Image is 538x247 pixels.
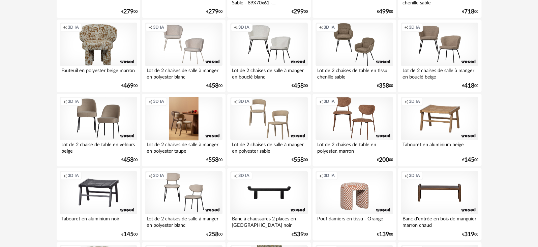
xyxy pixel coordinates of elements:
[238,173,249,178] span: 3D IA
[462,9,478,14] div: € 00
[464,9,474,14] span: 718
[462,84,478,88] div: € 00
[294,158,304,162] span: 558
[121,158,137,162] div: € 00
[123,9,133,14] span: 279
[68,173,79,178] span: 3D IA
[60,140,137,154] div: Lot de 2 chaise de table en velours beige
[324,99,335,104] span: 3D IA
[464,84,474,88] span: 418
[208,158,218,162] span: 558
[398,20,481,92] a: Creation icon 3D IA Lot de 2 chaises de salle à manger en bouclé beige €41800
[316,66,393,80] div: Lot de 2 chaises de table en tissu chenille sable
[148,25,152,30] span: Creation icon
[234,173,238,178] span: Creation icon
[148,99,152,104] span: Creation icon
[123,232,133,237] span: 145
[206,84,222,88] div: € 00
[57,168,140,241] a: Creation icon 3D IA Tabouret en aluminium noir €14500
[123,84,133,88] span: 469
[292,232,308,237] div: € 00
[319,25,323,30] span: Creation icon
[153,99,164,104] span: 3D IA
[377,158,393,162] div: € 00
[464,232,474,237] span: 319
[462,158,478,162] div: € 00
[294,84,304,88] span: 458
[206,158,222,162] div: € 00
[379,9,389,14] span: 499
[377,232,393,237] div: € 00
[404,173,408,178] span: Creation icon
[294,232,304,237] span: 539
[227,168,311,241] a: Creation icon 3D IA Banc à chaussures 2 places en [GEOGRAPHIC_DATA] noir €53900
[409,25,420,30] span: 3D IA
[227,94,311,166] a: Creation icon 3D IA Lot de 2 chaises de salle à manger en polyester sable €55800
[294,9,304,14] span: 299
[206,9,222,14] div: € 00
[234,99,238,104] span: Creation icon
[60,66,137,80] div: Fauteuil en polyester beige marron
[208,84,218,88] span: 458
[230,140,308,154] div: Lot de 2 chaises de salle à manger en polyester sable
[234,25,238,30] span: Creation icon
[238,99,249,104] span: 3D IA
[63,25,67,30] span: Creation icon
[379,158,389,162] span: 200
[142,20,226,92] a: Creation icon 3D IA Lot de 2 chaises de salle à manger en polyester blanc €45800
[462,232,478,237] div: € 00
[401,66,478,80] div: Lot de 2 chaises de salle à manger en bouclé beige
[377,9,393,14] div: € 00
[227,20,311,92] a: Creation icon 3D IA Lot de 2 chaises de salle à manger en bouclé blanc €45800
[409,173,420,178] span: 3D IA
[401,214,478,228] div: Banc d'entrée en bois de manguier marron chaud
[404,25,408,30] span: Creation icon
[142,168,226,241] a: Creation icon 3D IA Lot de 2 chaises de salle à manger en polyester blanc €25800
[377,84,393,88] div: € 00
[153,173,164,178] span: 3D IA
[398,94,481,166] a: Creation icon 3D IA Tabouret en aluminium beige €14500
[63,173,67,178] span: Creation icon
[57,94,140,166] a: Creation icon 3D IA Lot de 2 chaise de table en velours beige €45800
[153,25,164,30] span: 3D IA
[121,9,137,14] div: € 00
[319,173,323,178] span: Creation icon
[464,158,474,162] span: 145
[68,99,79,104] span: 3D IA
[68,25,79,30] span: 3D IA
[208,232,218,237] span: 258
[148,173,152,178] span: Creation icon
[398,168,481,241] a: Creation icon 3D IA Banc d'entrée en bois de manguier marron chaud €31900
[142,94,226,166] a: Creation icon 3D IA Lot de 2 chaises de salle à manger en polyester taupe €55800
[312,20,396,92] a: Creation icon 3D IA Lot de 2 chaises de table en tissu chenille sable €35800
[238,25,249,30] span: 3D IA
[401,140,478,154] div: Tabouret en aluminium beige
[404,99,408,104] span: Creation icon
[292,158,308,162] div: € 00
[63,99,67,104] span: Creation icon
[230,214,308,228] div: Banc à chaussures 2 places en [GEOGRAPHIC_DATA] noir
[409,99,420,104] span: 3D IA
[316,214,393,228] div: Pouf damiers en tissu - Orange
[312,94,396,166] a: Creation icon 3D IA Lot de 2 chaises de table en polyester, marron €20000
[292,84,308,88] div: € 00
[324,173,335,178] span: 3D IA
[121,232,137,237] div: € 00
[324,25,335,30] span: 3D IA
[292,9,308,14] div: € 00
[145,140,222,154] div: Lot de 2 chaises de salle à manger en polyester taupe
[145,66,222,80] div: Lot de 2 chaises de salle à manger en polyester blanc
[121,84,137,88] div: € 00
[316,140,393,154] div: Lot de 2 chaises de table en polyester, marron
[60,214,137,228] div: Tabouret en aluminium noir
[206,232,222,237] div: € 00
[312,168,396,241] a: Creation icon 3D IA Pouf damiers en tissu - Orange €13900
[379,84,389,88] span: 358
[123,158,133,162] span: 458
[57,20,140,92] a: Creation icon 3D IA Fauteuil en polyester beige marron €46900
[230,66,308,80] div: Lot de 2 chaises de salle à manger en bouclé blanc
[145,214,222,228] div: Lot de 2 chaises de salle à manger en polyester blanc
[208,9,218,14] span: 279
[379,232,389,237] span: 139
[319,99,323,104] span: Creation icon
